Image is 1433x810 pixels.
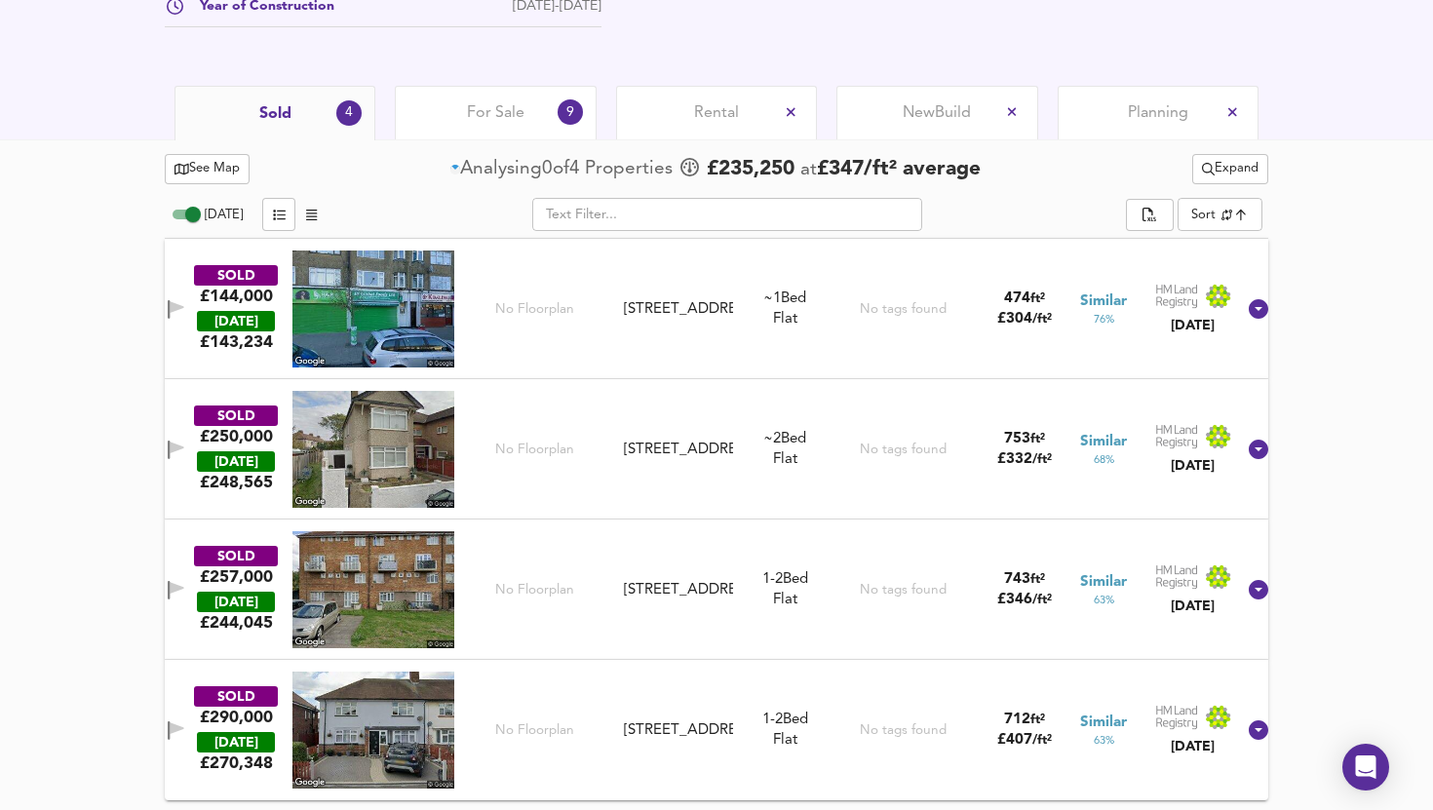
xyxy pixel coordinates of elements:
div: [DATE] [197,732,275,752]
span: ft² [1030,433,1045,445]
span: 63 % [1094,733,1114,749]
div: No tags found [860,721,947,740]
img: streetview [292,391,454,508]
span: / ft² [1032,594,1052,606]
span: £ 304 [997,312,1052,327]
div: Flat [762,569,808,611]
svg: Show Details [1247,297,1270,321]
div: SOLD£250,000 [DATE]£248,565No Floorplan[STREET_ADDRESS]~2Bed FlatNo tags found753ft²£332/ft²Simil... [165,379,1268,520]
div: [DATE] [197,311,275,331]
button: Expand [1192,154,1268,184]
span: No Floorplan [495,441,574,459]
span: [DATE] [205,209,243,221]
span: Planning [1128,102,1188,124]
span: Similar [1080,713,1127,733]
span: 474 [1004,291,1030,306]
div: SOLD [194,686,278,707]
span: Rental [694,102,739,124]
span: ft² [1030,573,1045,586]
button: See Map [165,154,250,184]
img: streetview [292,531,454,648]
span: / ft² [1032,313,1052,326]
span: / ft² [1032,453,1052,466]
div: Sort [1178,198,1262,231]
div: 4 [336,100,362,126]
div: £144,000 [200,286,273,307]
span: Similar [1080,572,1127,593]
img: Land Registry [1155,705,1231,730]
span: See Map [174,158,240,180]
div: Flat [763,429,806,471]
img: Land Registry [1155,564,1231,590]
span: 68 % [1094,452,1114,468]
span: ft² [1030,714,1045,726]
span: 753 [1004,432,1030,446]
div: [STREET_ADDRESS] [624,299,734,320]
div: Analysing [460,156,542,182]
div: SOLD [194,546,278,566]
img: streetview [292,672,454,789]
div: No tags found [860,441,947,459]
input: Text Filter... [532,198,922,231]
span: £ 248,565 [200,472,273,493]
svg: Show Details [1247,438,1270,461]
div: We've estimated the total number of bedrooms from EPC data (2 heated rooms) [763,289,806,309]
span: 76 % [1094,312,1114,328]
span: No Floorplan [495,581,574,599]
span: New Build [903,102,971,124]
span: £ 143,234 [200,331,273,353]
div: [DATE] [1155,316,1231,335]
div: of Propert ies [450,156,678,182]
span: Similar [1080,291,1127,312]
div: No tags found [860,581,947,599]
span: £ 347 / ft² average [817,159,981,179]
div: Open Intercom Messenger [1342,744,1389,791]
span: at [800,161,817,179]
span: / ft² [1032,734,1052,747]
div: SOLD [194,265,278,286]
span: Expand [1202,158,1259,180]
div: £250,000 [200,426,273,447]
div: SOLD£144,000 [DATE]£143,234No Floorplan[STREET_ADDRESS]~1Bed FlatNo tags found474ft²£304/ft²Simil... [165,239,1268,379]
div: [DATE] [197,592,275,612]
div: [STREET_ADDRESS] [624,440,734,460]
img: Land Registry [1155,284,1231,309]
span: ft² [1030,292,1045,305]
img: Land Registry [1155,424,1231,449]
div: Flat [762,710,808,752]
svg: Show Details [1247,718,1270,742]
span: 4 [569,156,580,182]
div: [DATE] [1155,456,1231,476]
div: split button [1192,154,1268,184]
div: [DATE] [1155,737,1231,756]
div: SOLD£257,000 [DATE]£244,045No Floorplan[STREET_ADDRESS]1-2Bed FlatNo tags found743ft²£346/ft²Simi... [165,520,1268,660]
div: 9 [558,99,583,125]
span: £ 332 [997,452,1052,467]
span: Sold [259,103,291,125]
span: £ 407 [997,733,1052,748]
span: Similar [1080,432,1127,452]
div: £257,000 [200,566,273,588]
span: £ 270,348 [200,752,273,774]
div: [DATE] [197,451,275,472]
div: [STREET_ADDRESS] [624,720,734,741]
div: No tags found [860,300,947,319]
div: split button [1126,199,1173,232]
div: We've estimated the total number of bedrooms from EPC data (3 heated rooms) [762,569,808,590]
div: We've estimated the total number of bedrooms from EPC data (4 heated rooms) [763,429,806,449]
div: We've estimated the total number of bedrooms from EPC data (3 heated rooms) [762,710,808,730]
div: Sort [1191,206,1216,224]
div: Flat [763,289,806,330]
span: 743 [1004,572,1030,587]
div: SOLD [194,405,278,426]
span: 712 [1004,713,1030,727]
span: No Floorplan [495,300,574,319]
svg: Show Details [1247,578,1270,601]
span: For Sale [467,102,524,124]
div: SOLD£290,000 [DATE]£270,348No Floorplan[STREET_ADDRESS]1-2Bed FlatNo tags found712ft²£407/ft²Simi... [165,660,1268,800]
div: [DATE] [1155,597,1231,616]
span: £ 235,250 [707,155,794,184]
div: £290,000 [200,707,273,728]
span: £ 244,045 [200,612,273,634]
span: 63 % [1094,593,1114,608]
